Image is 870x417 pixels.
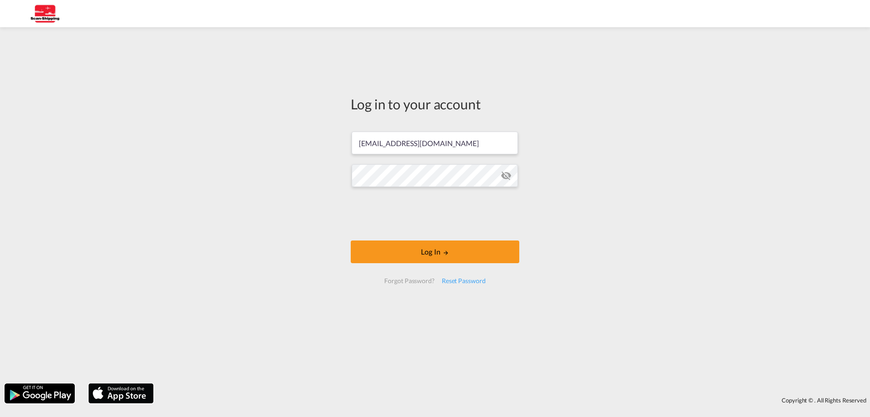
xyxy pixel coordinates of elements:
[158,392,870,408] div: Copyright © . All Rights Reserved
[4,383,76,404] img: google.png
[87,383,155,404] img: apple.png
[501,170,512,181] md-icon: icon-eye-off
[366,196,504,231] iframe: reCAPTCHA
[351,240,519,263] button: LOGIN
[438,273,489,289] div: Reset Password
[381,273,438,289] div: Forgot Password?
[352,132,518,154] input: Enter email/phone number
[14,4,75,24] img: 123b615026f311ee80dabbd30bc9e10f.jpg
[351,94,519,113] div: Log in to your account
